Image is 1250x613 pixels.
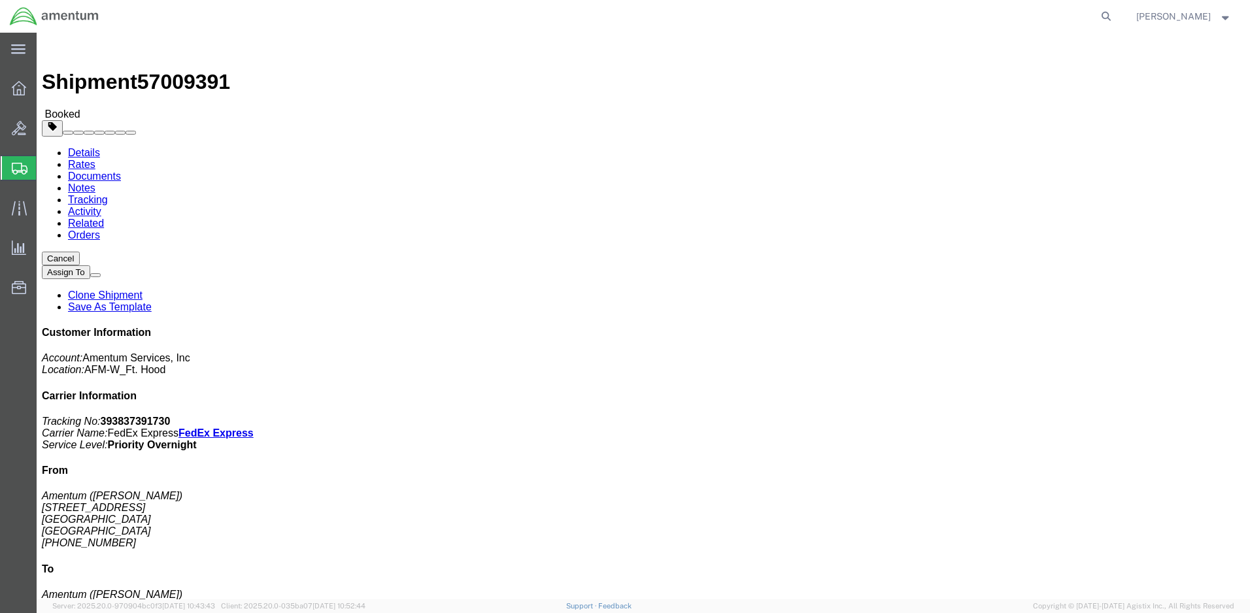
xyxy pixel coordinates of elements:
img: logo [9,7,99,26]
span: [DATE] 10:52:44 [312,602,365,610]
button: [PERSON_NAME] [1136,8,1232,24]
iframe: FS Legacy Container [37,33,1250,599]
span: Ronald Pineda [1136,9,1211,24]
span: Client: 2025.20.0-035ba07 [221,602,365,610]
span: Copyright © [DATE]-[DATE] Agistix Inc., All Rights Reserved [1033,601,1234,612]
a: Feedback [598,602,632,610]
span: [DATE] 10:43:43 [162,602,215,610]
a: Support [566,602,599,610]
span: Server: 2025.20.0-970904bc0f3 [52,602,215,610]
